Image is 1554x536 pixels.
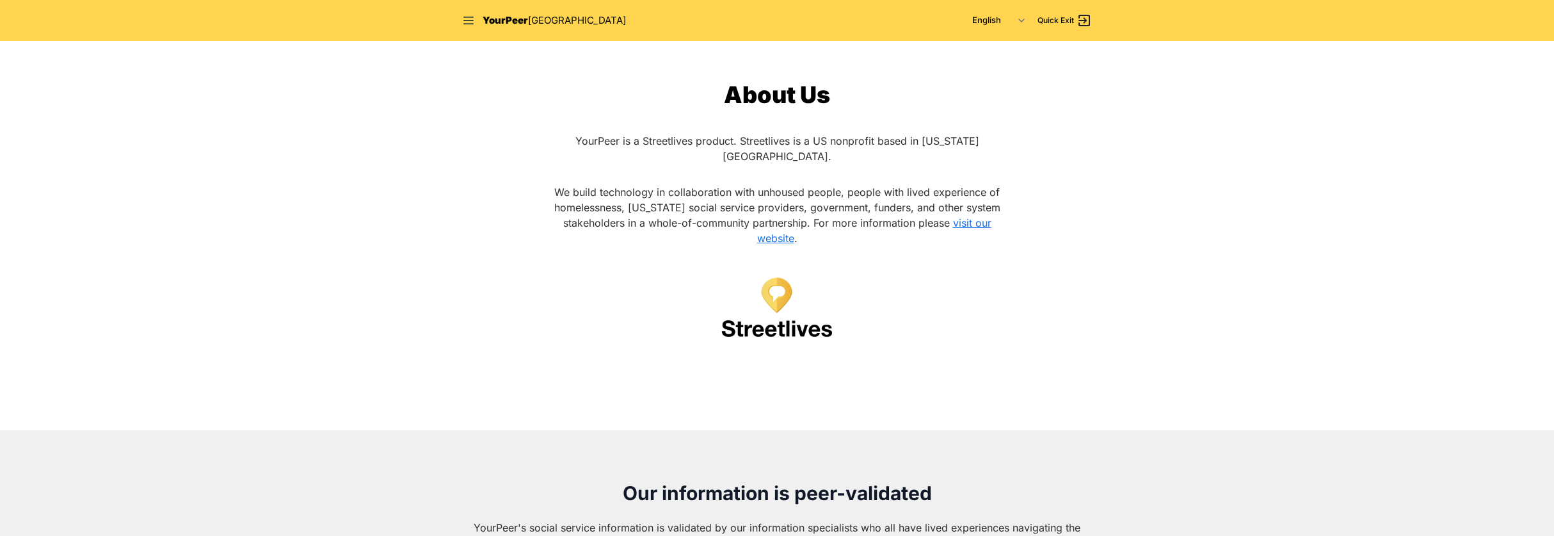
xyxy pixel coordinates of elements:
span: Quick Exit [1037,15,1074,26]
a: Quick Exit [1037,13,1092,28]
span: For more information please [813,216,950,229]
span: YourPeer is a Streetlives product. Streetlives is a US nonprofit based in [US_STATE][GEOGRAPHIC_D... [575,134,979,163]
span: Our information is peer-validated [623,482,932,505]
span: . [794,232,797,245]
span: We build technology in collaboration with unhoused people, people with lived experience of homele... [554,186,1000,229]
a: YourPeer[GEOGRAPHIC_DATA] [483,13,626,28]
span: YourPeer [483,14,528,26]
span: About Us [724,81,830,109]
span: [GEOGRAPHIC_DATA] [528,14,626,26]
